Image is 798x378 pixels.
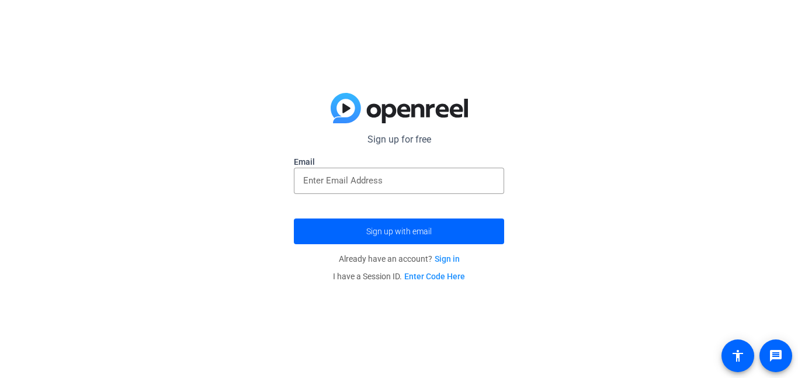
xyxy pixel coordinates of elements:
p: Sign up for free [294,133,504,147]
mat-icon: accessibility [731,349,745,363]
img: blue-gradient.svg [331,93,468,123]
button: Sign up with email [294,219,504,244]
span: I have a Session ID. [333,272,465,281]
span: Already have an account? [339,254,460,263]
input: Enter Email Address [303,174,495,188]
label: Email [294,156,504,168]
mat-icon: message [769,349,783,363]
a: Enter Code Here [404,272,465,281]
a: Sign in [435,254,460,263]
